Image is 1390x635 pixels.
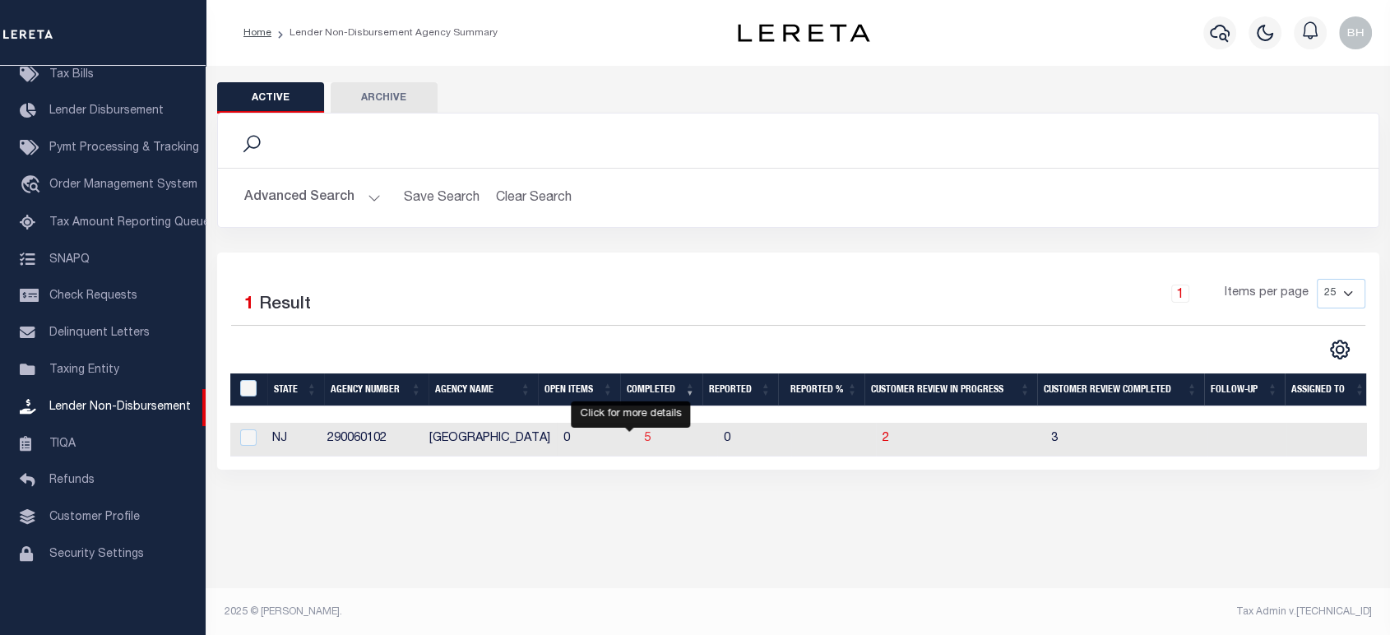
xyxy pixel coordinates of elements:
[489,182,579,214] button: Clear Search
[620,373,702,407] th: Completed: activate to sort column ascending
[49,69,94,81] span: Tax Bills
[883,433,889,444] a: 2
[557,423,637,457] td: 0
[212,605,799,619] div: 2025 © [PERSON_NAME].
[1285,373,1372,407] th: Assigned To: activate to sort column ascending
[230,373,267,407] th: MBACode
[266,423,321,457] td: NJ
[429,373,538,407] th: Agency Name: activate to sort column ascending
[49,475,95,486] span: Refunds
[1225,285,1309,303] span: Items per page
[717,423,791,457] td: 0
[20,175,46,197] i: travel_explore
[49,179,197,191] span: Order Management System
[271,25,498,40] li: Lender Non-Disbursement Agency Summary
[331,82,438,114] button: Archive
[324,373,429,407] th: Agency Number: activate to sort column ascending
[1204,373,1285,407] th: Follow-up: activate to sort column ascending
[49,253,90,265] span: SNAPQ
[49,217,210,229] span: Tax Amount Reporting Queue
[644,433,651,444] a: 5
[49,327,150,339] span: Delinquent Letters
[49,142,199,154] span: Pymt Processing & Tracking
[321,423,423,457] td: 290060102
[1045,423,1207,457] td: 3
[778,373,864,407] th: Reported %: activate to sort column ascending
[244,296,254,313] span: 1
[423,423,557,457] td: [GEOGRAPHIC_DATA]
[244,182,381,214] button: Advanced Search
[243,28,271,38] a: Home
[864,373,1037,407] th: Customer Review In Progress: activate to sort column ascending
[49,364,119,376] span: Taxing Entity
[49,549,144,560] span: Security Settings
[49,438,76,449] span: TIQA
[267,373,324,407] th: State: activate to sort column ascending
[571,401,690,428] div: Click for more details
[1339,16,1372,49] img: svg+xml;base64,PHN2ZyB4bWxucz0iaHR0cDovL3d3dy53My5vcmcvMjAwMC9zdmciIHBvaW50ZXItZXZlbnRzPSJub25lIi...
[702,373,778,407] th: Reported: activate to sort column ascending
[738,24,869,42] img: logo-dark.svg
[49,105,164,117] span: Lender Disbursement
[217,82,324,114] button: Active
[49,512,140,523] span: Customer Profile
[49,290,137,302] span: Check Requests
[394,182,489,214] button: Save Search
[538,373,620,407] th: Open Items: activate to sort column ascending
[259,292,311,318] label: Result
[1037,373,1204,407] th: Customer Review Completed: activate to sort column ascending
[1171,285,1189,303] a: 1
[49,401,191,413] span: Lender Non-Disbursement
[810,605,1372,619] div: Tax Admin v.[TECHNICAL_ID]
